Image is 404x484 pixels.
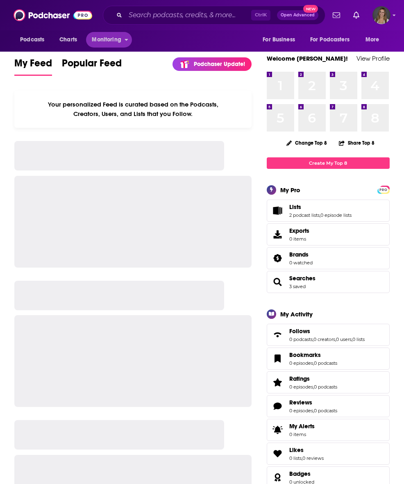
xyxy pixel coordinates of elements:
[270,472,286,483] a: Badges
[270,276,286,288] a: Searches
[336,336,352,342] a: 0 users
[338,135,375,151] button: Share Top 8
[14,57,52,74] span: My Feed
[289,351,321,359] span: Bookmarks
[289,351,337,359] a: Bookmarks
[372,6,390,24] button: Show profile menu
[313,360,314,366] span: ,
[270,400,286,412] a: Reviews
[289,360,313,366] a: 0 episodes
[289,251,309,258] span: Brands
[289,384,313,390] a: 0 episodes
[280,186,300,194] div: My Pro
[289,375,337,382] a: Ratings
[289,203,301,211] span: Lists
[270,229,286,240] span: Exports
[270,329,286,341] a: Follows
[270,252,286,264] a: Brands
[289,446,324,454] a: Likes
[313,408,314,414] span: ,
[314,360,337,366] a: 0 podcasts
[289,446,304,454] span: Likes
[289,236,309,242] span: 0 items
[62,57,122,74] span: Popular Feed
[54,32,82,48] a: Charts
[251,10,270,20] span: Ctrl K
[267,443,390,465] span: Likes
[289,260,313,266] a: 0 watched
[267,55,348,62] a: Welcome [PERSON_NAME]!
[379,187,388,193] span: PRO
[270,377,286,388] a: Ratings
[289,432,315,437] span: 0 items
[267,223,390,245] a: Exports
[289,455,302,461] a: 0 lists
[281,13,315,17] span: Open Advanced
[379,186,388,192] a: PRO
[14,7,92,23] img: Podchaser - Follow, Share and Rate Podcasts
[289,251,313,258] a: Brands
[303,5,318,13] span: New
[289,423,315,430] span: My Alerts
[270,353,286,364] a: Bookmarks
[267,157,390,168] a: Create My Top 8
[14,32,55,48] button: open menu
[314,408,337,414] a: 0 podcasts
[289,399,312,406] span: Reviews
[289,375,310,382] span: Ratings
[302,455,324,461] a: 0 reviews
[289,284,306,289] a: 3 saved
[320,212,320,218] span: ,
[313,336,313,342] span: ,
[103,6,325,25] div: Search podcasts, credits, & more...
[270,448,286,459] a: Likes
[320,212,352,218] a: 0 episode lists
[289,327,365,335] a: Follows
[257,32,305,48] button: open menu
[372,6,390,24] img: User Profile
[14,91,252,128] div: Your personalized Feed is curated based on the Podcasts, Creators, Users, and Lists that you Follow.
[267,395,390,417] span: Reviews
[280,310,313,318] div: My Activity
[302,455,302,461] span: ,
[313,384,314,390] span: ,
[194,61,245,68] p: Podchaser Update!
[350,8,363,22] a: Show notifications dropdown
[365,34,379,45] span: More
[277,10,318,20] button: Open AdvancedNew
[267,271,390,293] span: Searches
[270,205,286,216] a: Lists
[125,9,251,22] input: Search podcasts, credits, & more...
[313,336,335,342] a: 0 creators
[267,200,390,222] span: Lists
[310,34,350,45] span: For Podcasters
[281,138,332,148] button: Change Top 8
[59,34,77,45] span: Charts
[86,32,132,48] button: open menu
[267,419,390,441] a: My Alerts
[356,55,390,62] a: View Profile
[289,203,352,211] a: Lists
[289,336,313,342] a: 0 podcasts
[267,371,390,393] span: Ratings
[372,6,390,24] span: Logged in as hhughes
[289,212,320,218] a: 2 podcast lists
[352,336,365,342] a: 0 lists
[267,348,390,370] span: Bookmarks
[14,57,52,76] a: My Feed
[92,34,121,45] span: Monitoring
[289,470,314,477] a: Badges
[305,32,361,48] button: open menu
[289,227,309,234] span: Exports
[289,327,310,335] span: Follows
[329,8,343,22] a: Show notifications dropdown
[289,470,311,477] span: Badges
[289,275,315,282] a: Searches
[289,399,337,406] a: Reviews
[352,336,352,342] span: ,
[62,57,122,76] a: Popular Feed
